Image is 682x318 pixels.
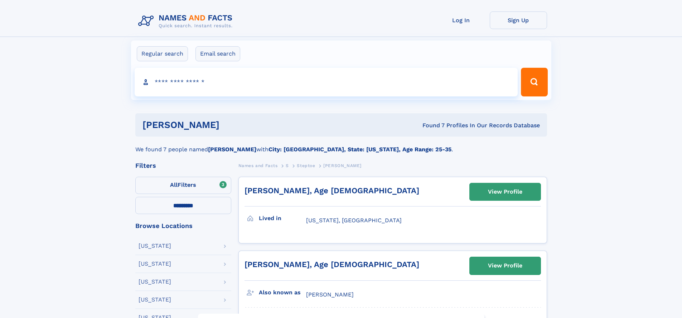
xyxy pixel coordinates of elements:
a: Names and Facts [238,161,278,170]
span: [US_STATE], [GEOGRAPHIC_DATA] [306,217,402,224]
b: [PERSON_NAME] [208,146,256,153]
a: [PERSON_NAME], Age [DEMOGRAPHIC_DATA] [245,260,419,269]
div: [US_STATE] [139,243,171,249]
div: Filters [135,162,231,169]
span: [PERSON_NAME] [323,163,362,168]
label: Filters [135,177,231,194]
div: [US_STATE] [139,297,171,303]
h1: [PERSON_NAME] [142,120,321,129]
a: Sign Up [490,11,547,29]
div: We found 7 people named with . [135,137,547,154]
a: View Profile [470,257,541,274]
a: Steptoe [297,161,315,170]
a: S [286,161,289,170]
h3: Also known as [259,286,306,299]
span: S [286,163,289,168]
b: City: [GEOGRAPHIC_DATA], State: [US_STATE], Age Range: 25-35 [269,146,451,153]
label: Regular search [137,46,188,61]
label: Email search [195,46,240,61]
h3: Lived in [259,212,306,224]
span: All [170,181,178,188]
div: View Profile [488,184,522,200]
span: [PERSON_NAME] [306,291,354,298]
div: Browse Locations [135,223,231,229]
img: Logo Names and Facts [135,11,238,31]
input: search input [135,68,518,96]
button: Search Button [521,68,547,96]
a: View Profile [470,183,541,200]
div: [US_STATE] [139,261,171,267]
a: [PERSON_NAME], Age [DEMOGRAPHIC_DATA] [245,186,419,195]
div: Found 7 Profiles In Our Records Database [321,122,540,129]
div: View Profile [488,257,522,274]
span: Steptoe [297,163,315,168]
a: Log In [432,11,490,29]
div: [US_STATE] [139,279,171,285]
